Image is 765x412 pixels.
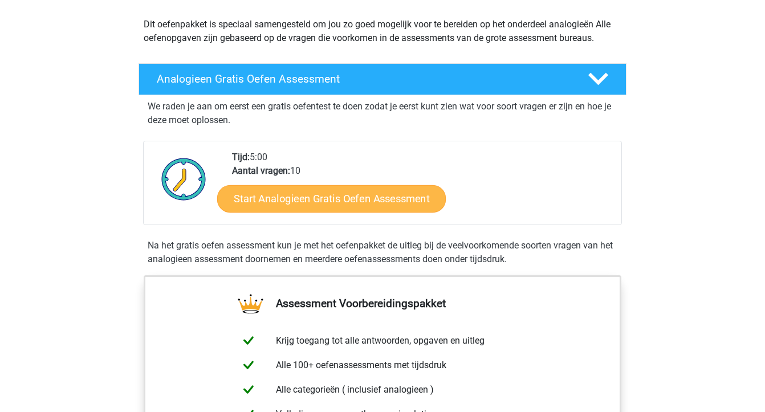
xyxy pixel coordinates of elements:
a: Analogieen Gratis Oefen Assessment [134,63,631,95]
b: Tijd: [232,152,250,162]
a: Start Analogieen Gratis Oefen Assessment [217,185,446,212]
p: Dit oefenpakket is speciaal samengesteld om jou zo goed mogelijk voor te bereiden op het onderdee... [144,18,621,45]
div: 5:00 10 [223,150,621,225]
b: Aantal vragen: [232,165,290,176]
h4: Analogieen Gratis Oefen Assessment [157,72,569,85]
img: Klok [155,150,213,207]
p: We raden je aan om eerst een gratis oefentest te doen zodat je eerst kunt zien wat voor soort vra... [148,100,617,127]
div: Na het gratis oefen assessment kun je met het oefenpakket de uitleg bij de veelvoorkomende soorte... [143,239,622,266]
